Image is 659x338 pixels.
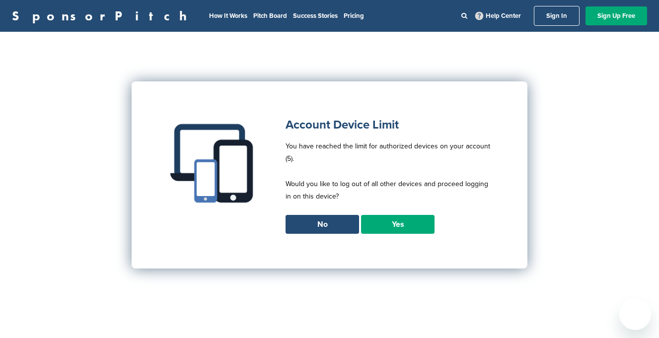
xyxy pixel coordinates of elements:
[473,10,523,22] a: Help Center
[534,6,580,26] a: Sign In
[286,215,359,234] a: No
[619,298,651,330] iframe: Button to launch messaging window
[166,116,261,210] img: Multiple devices
[253,12,287,20] a: Pitch Board
[286,116,492,134] h1: Account Device Limit
[586,6,647,25] a: Sign Up Free
[286,140,492,215] p: You have reached the limit for authorized devices on your account (5). Would you like to log out ...
[209,12,247,20] a: How It Works
[12,9,193,22] a: SponsorPitch
[344,12,364,20] a: Pricing
[293,12,338,20] a: Success Stories
[361,215,435,234] a: Yes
